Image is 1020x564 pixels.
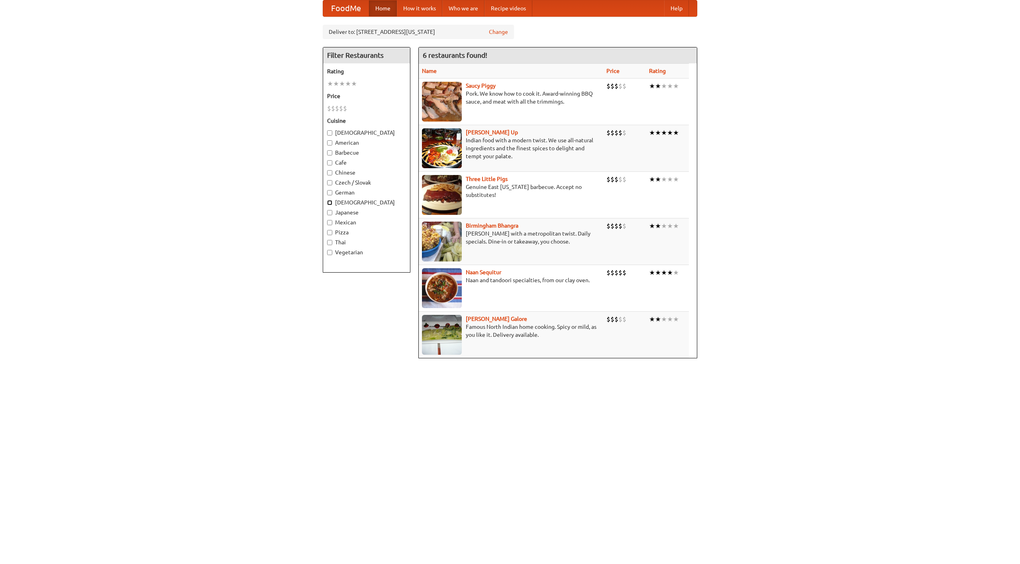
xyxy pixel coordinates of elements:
[339,104,343,113] li: $
[649,175,655,184] li: ★
[327,159,406,167] label: Cafe
[327,200,332,205] input: [DEMOGRAPHIC_DATA]
[422,222,462,261] img: bhangra.jpg
[323,25,514,39] div: Deliver to: [STREET_ADDRESS][US_STATE]
[667,222,673,230] li: ★
[327,149,406,157] label: Barbecue
[618,268,622,277] li: $
[327,198,406,206] label: [DEMOGRAPHIC_DATA]
[466,316,527,322] a: [PERSON_NAME] Galore
[397,0,442,16] a: How it works
[614,315,618,324] li: $
[606,68,620,74] a: Price
[610,128,614,137] li: $
[422,175,462,215] img: littlepigs.jpg
[323,47,410,63] h4: Filter Restaurants
[673,175,679,184] li: ★
[327,250,332,255] input: Vegetarian
[466,222,518,229] a: Birmingham Bhangra
[610,268,614,277] li: $
[327,228,406,236] label: Pizza
[335,104,339,113] li: $
[649,222,655,230] li: ★
[327,220,332,225] input: Mexican
[327,230,332,235] input: Pizza
[339,79,345,88] li: ★
[466,269,501,275] a: Naan Sequitur
[622,315,626,324] li: $
[422,90,600,106] p: Pork. We know how to cook it. Award-winning BBQ sauce, and meat with all the trimmings.
[618,175,622,184] li: $
[422,128,462,168] img: curryup.jpg
[649,315,655,324] li: ★
[327,130,332,136] input: [DEMOGRAPHIC_DATA]
[343,104,347,113] li: $
[614,268,618,277] li: $
[327,190,332,195] input: German
[466,83,496,89] a: Saucy Piggy
[489,28,508,36] a: Change
[618,222,622,230] li: $
[606,268,610,277] li: $
[422,230,600,246] p: [PERSON_NAME] with a metropolitan twist. Daily specials. Dine-in or takeaway, you choose.
[655,268,661,277] li: ★
[614,128,618,137] li: $
[622,222,626,230] li: $
[667,82,673,90] li: ★
[351,79,357,88] li: ★
[422,268,462,308] img: naansequitur.jpg
[327,180,332,185] input: Czech / Slovak
[327,208,406,216] label: Japanese
[655,222,661,230] li: ★
[323,0,369,16] a: FoodMe
[667,315,673,324] li: ★
[649,68,666,74] a: Rating
[466,176,508,182] b: Three Little Pigs
[673,268,679,277] li: ★
[422,136,600,160] p: Indian food with a modern twist. We use all-natural ingredients and the finest spices to delight ...
[610,82,614,90] li: $
[622,268,626,277] li: $
[606,222,610,230] li: $
[327,150,332,155] input: Barbecue
[327,170,332,175] input: Chinese
[622,128,626,137] li: $
[610,222,614,230] li: $
[667,128,673,137] li: ★
[369,0,397,16] a: Home
[673,128,679,137] li: ★
[327,218,406,226] label: Mexican
[327,240,332,245] input: Thai
[618,82,622,90] li: $
[327,129,406,137] label: [DEMOGRAPHIC_DATA]
[606,175,610,184] li: $
[649,268,655,277] li: ★
[655,315,661,324] li: ★
[327,79,333,88] li: ★
[327,189,406,197] label: German
[614,222,618,230] li: $
[327,169,406,177] label: Chinese
[484,0,532,16] a: Recipe videos
[327,139,406,147] label: American
[610,315,614,324] li: $
[606,315,610,324] li: $
[327,67,406,75] h5: Rating
[622,82,626,90] li: $
[667,268,673,277] li: ★
[667,175,673,184] li: ★
[422,68,437,74] a: Name
[422,276,600,284] p: Naan and tandoori specialties, from our clay oven.
[345,79,351,88] li: ★
[327,248,406,256] label: Vegetarian
[333,79,339,88] li: ★
[327,179,406,187] label: Czech / Slovak
[614,175,618,184] li: $
[422,323,600,339] p: Famous North Indian home cooking. Spicy or mild, as you like it. Delivery available.
[661,315,667,324] li: ★
[466,129,518,136] b: [PERSON_NAME] Up
[422,183,600,199] p: Genuine East [US_STATE] barbecue. Accept no substitutes!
